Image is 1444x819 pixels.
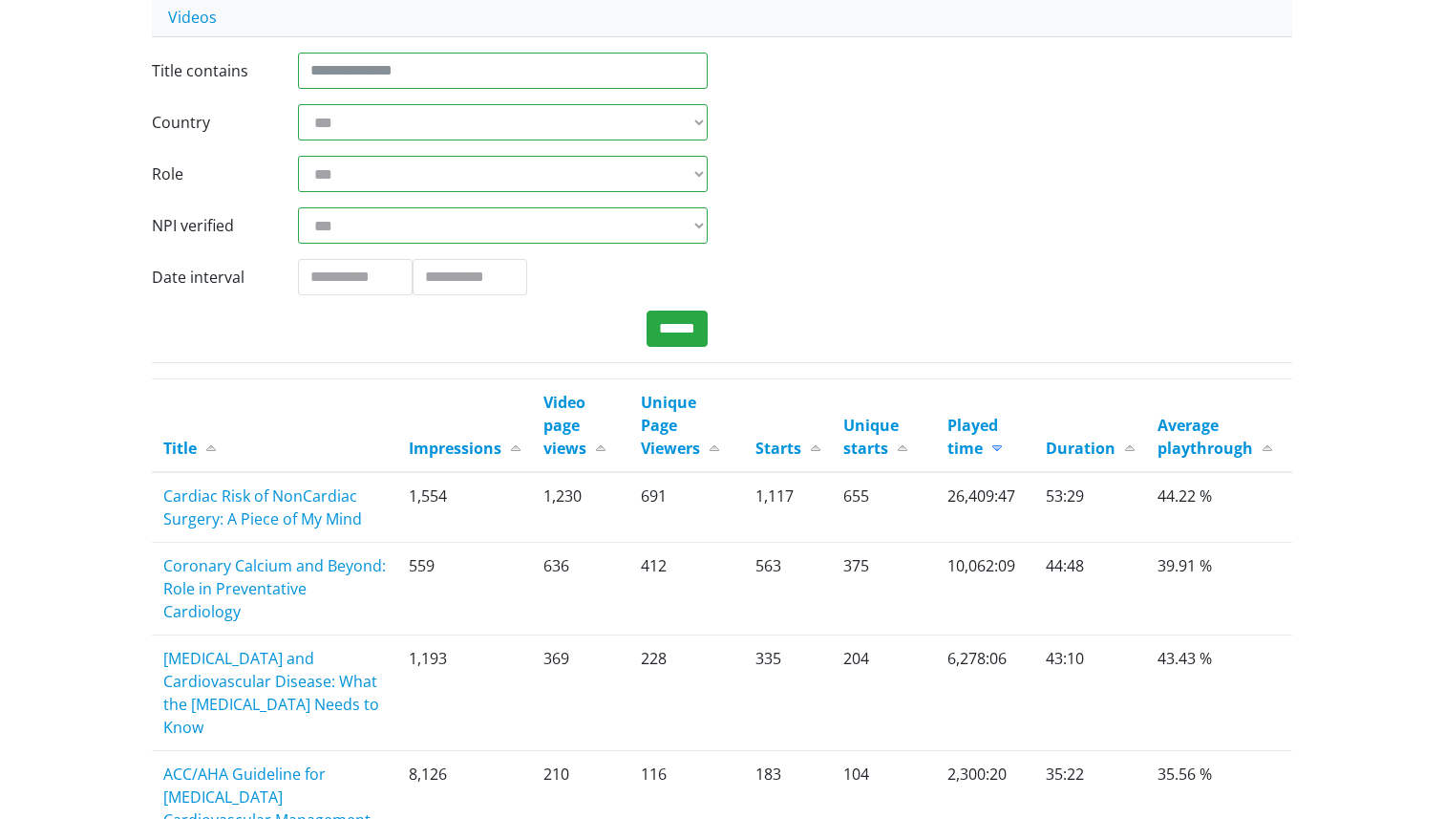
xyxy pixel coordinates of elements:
[744,636,832,751] td: 335
[1046,438,1135,459] a: Duration
[629,543,744,636] td: 412
[1034,472,1146,543] td: 53:29
[744,472,832,543] td: 1,117
[1034,636,1146,751] td: 43:10
[1157,415,1272,459] a: Average playthrough
[397,636,532,751] td: 1,193
[163,555,386,622] a: Coronary Calcium and Beyond: Role in Preventative Cardiology
[744,543,832,636] td: 563
[832,543,936,636] td: 375
[1146,543,1292,636] td: 39.91 %
[936,543,1034,636] td: 10,062:09
[936,472,1034,543] td: 26,409:47
[629,636,744,751] td: 228
[138,53,284,89] label: Title contains
[629,472,744,543] td: 691
[832,636,936,751] td: 204
[138,156,284,192] label: Role
[832,472,936,543] td: 655
[397,472,532,543] td: 1,554
[138,104,284,140] label: Country
[1146,636,1292,751] td: 43.43 %
[532,472,628,543] td: 1,230
[641,392,719,459] a: Unique Page Viewers
[543,392,605,459] a: Video page views
[532,636,628,751] td: 369
[397,543,532,636] td: 559
[163,648,379,738] a: [MEDICAL_DATA] and Cardiovascular Disease: What the [MEDICAL_DATA] Needs to Know
[532,543,628,636] td: 636
[163,485,362,529] a: Cardiac Risk of NonCardiac Surgery: A Piece of My Mind
[138,259,284,295] label: Date interval
[936,636,1034,751] td: 6,278:06
[1034,543,1146,636] td: 44:48
[138,207,284,244] label: NPI verified
[947,415,1002,459] a: Played time
[409,438,520,459] a: Impressions
[163,438,216,459] a: Title
[755,438,820,459] a: Starts
[843,415,907,459] a: Unique starts
[1146,472,1292,543] td: 44.22 %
